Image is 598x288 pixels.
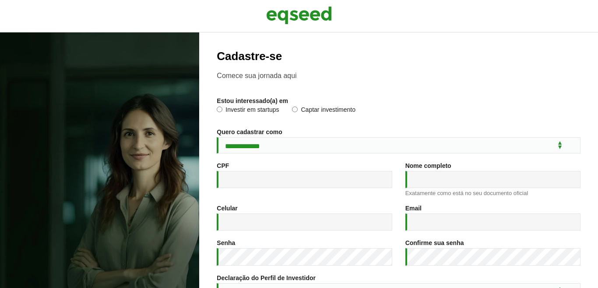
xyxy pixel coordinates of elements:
input: Investir em startups [217,107,222,112]
img: EqSeed Logo [266,4,332,26]
label: Senha [217,240,235,246]
label: Captar investimento [292,107,355,115]
label: Email [405,205,422,211]
h2: Cadastre-se [217,50,580,63]
label: Estou interessado(a) em [217,98,288,104]
label: Confirme sua senha [405,240,464,246]
input: Captar investimento [292,107,298,112]
label: Investir em startups [217,107,279,115]
label: Declaração do Perfil de Investidor [217,275,316,281]
label: Nome completo [405,163,451,169]
label: Celular [217,205,237,211]
label: Quero cadastrar como [217,129,282,135]
div: Exatamente como está no seu documento oficial [405,190,580,196]
p: Comece sua jornada aqui [217,71,580,80]
label: CPF [217,163,229,169]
